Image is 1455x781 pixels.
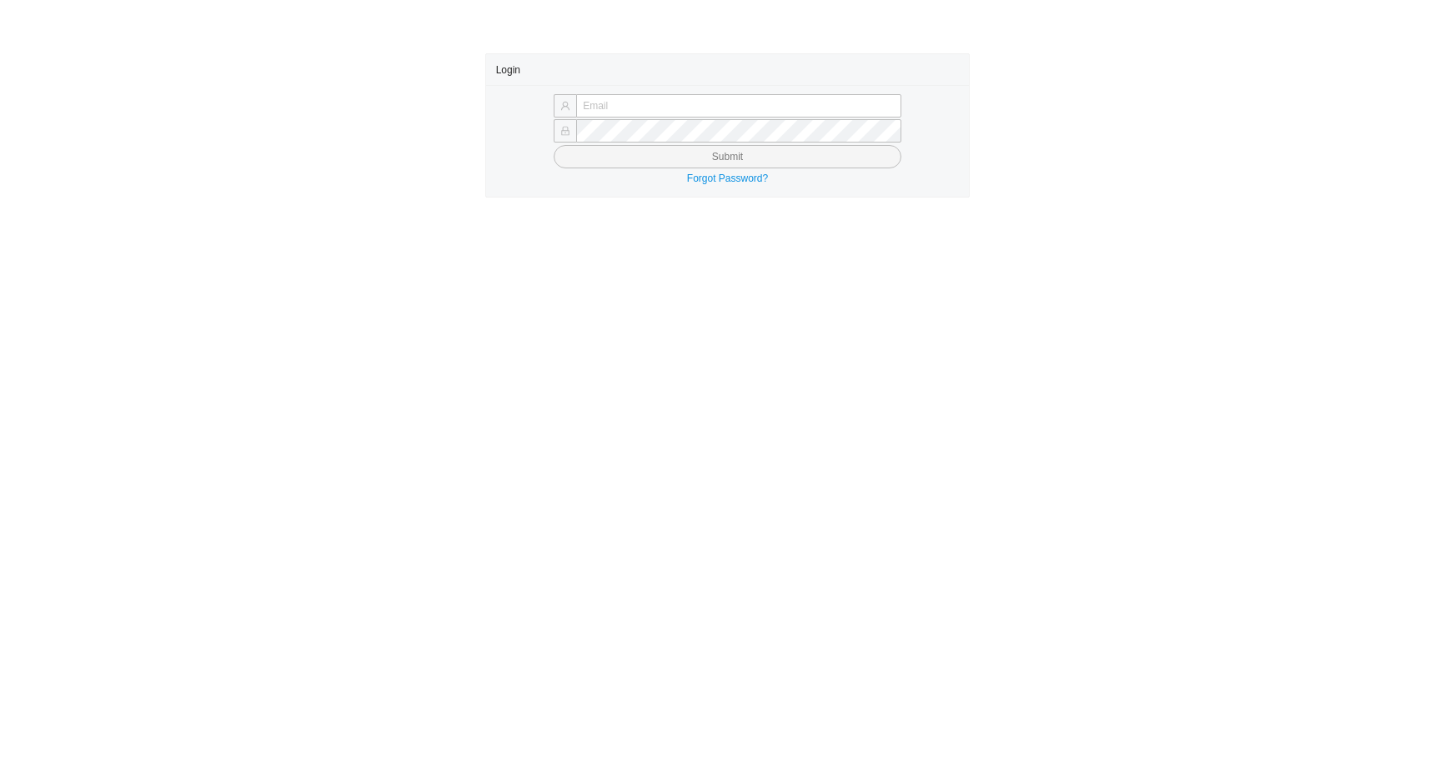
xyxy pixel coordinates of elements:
[560,101,570,111] span: user
[560,126,570,136] span: lock
[687,173,768,184] a: Forgot Password?
[576,94,901,118] input: Email
[496,54,960,85] div: Login
[554,145,901,168] button: Submit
